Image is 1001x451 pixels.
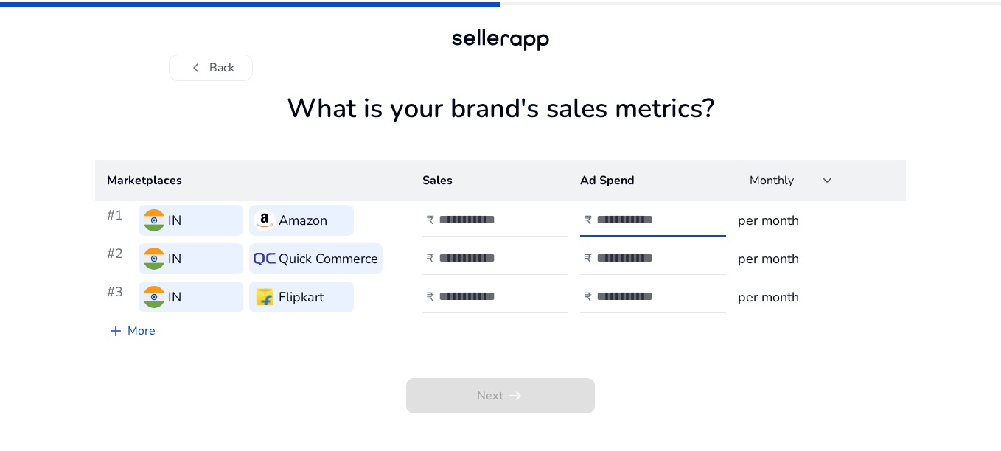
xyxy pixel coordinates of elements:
[168,287,181,307] h3: IN
[427,290,434,304] h4: ₹
[143,209,165,231] img: in.svg
[738,210,894,231] h3: per month
[750,172,794,189] span: Monthly
[95,93,906,160] h1: What is your brand's sales metrics?
[427,214,434,228] h4: ₹
[585,214,592,228] h4: ₹
[143,286,165,308] img: in.svg
[279,210,327,231] h3: Amazon
[107,205,133,236] h3: #1
[107,243,133,274] h3: #2
[427,252,434,266] h4: ₹
[95,160,411,201] th: Marketplaces
[568,160,726,201] th: Ad Spend
[738,287,894,307] h3: per month
[169,55,253,81] button: chevron_leftBack
[279,248,378,269] h3: Quick Commerce
[585,290,592,304] h4: ₹
[585,252,592,266] h4: ₹
[411,160,568,201] th: Sales
[95,316,167,346] a: More
[143,248,165,270] img: in.svg
[168,210,181,231] h3: IN
[187,59,205,77] span: chevron_left
[107,282,133,312] h3: #3
[107,322,125,340] span: add
[279,287,324,307] h3: Flipkart
[738,248,894,269] h3: per month
[168,248,181,269] h3: IN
